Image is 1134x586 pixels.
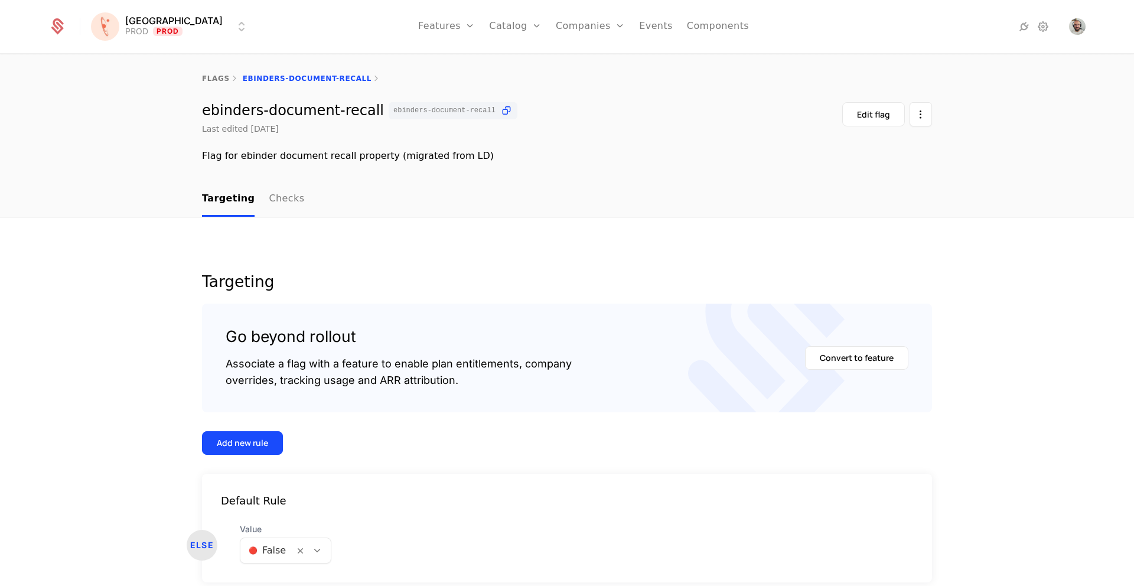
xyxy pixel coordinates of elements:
[125,25,148,37] div: PROD
[202,149,932,163] div: Flag for ebinder document recall property (migrated from LD)
[1017,19,1031,34] a: Integrations
[202,123,279,135] div: Last edited [DATE]
[202,74,230,83] a: flags
[1069,18,1086,35] img: Marko Bera
[226,327,572,346] div: Go beyond rollout
[202,102,517,119] div: ebinders-document-recall
[1036,19,1050,34] a: Settings
[1069,18,1086,35] button: Open user button
[910,102,932,126] button: Select action
[202,493,932,509] div: Default Rule
[153,27,183,36] span: Prod
[805,346,908,370] button: Convert to feature
[202,182,304,217] ul: Choose Sub Page
[94,14,249,40] button: Select environment
[202,431,283,455] button: Add new rule
[393,107,496,114] span: ebinders-document-recall
[91,12,119,41] img: Florence
[226,356,572,389] div: Associate a flag with a feature to enable plan entitlements, company overrides, tracking usage an...
[202,182,932,217] nav: Main
[842,102,905,126] button: Edit flag
[202,274,932,289] div: Targeting
[187,530,217,561] div: ELSE
[857,109,890,121] div: Edit flag
[240,523,331,535] span: Value
[202,182,255,217] a: Targeting
[269,182,304,217] a: Checks
[217,437,268,449] div: Add new rule
[125,16,223,25] span: [GEOGRAPHIC_DATA]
